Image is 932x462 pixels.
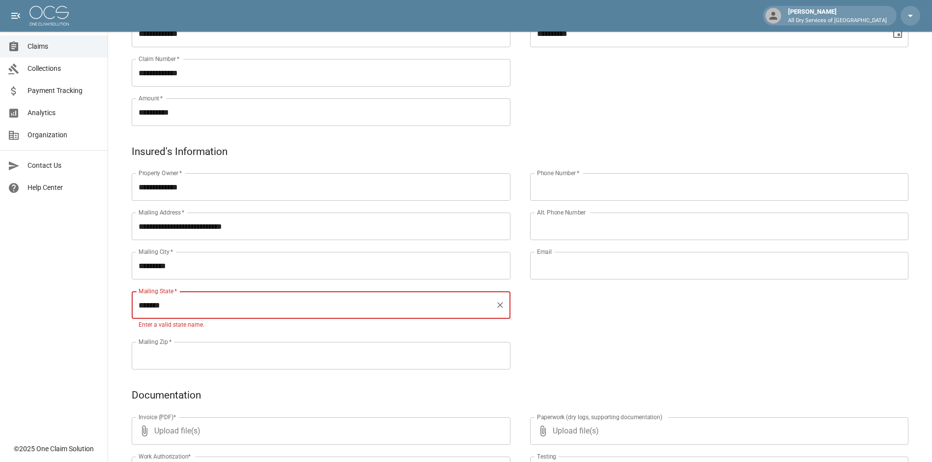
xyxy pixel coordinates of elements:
[139,247,173,256] label: Mailing City
[154,417,484,445] span: Upload file(s)
[139,169,182,177] label: Property Owner
[788,17,887,25] p: All Dry Services of [GEOGRAPHIC_DATA]
[139,208,184,216] label: Mailing Address
[537,208,586,216] label: Alt. Phone Number
[537,169,579,177] label: Phone Number
[14,444,94,454] div: © 2025 One Claim Solution
[493,298,507,312] button: Clear
[784,7,891,25] div: [PERSON_NAME]
[139,94,163,102] label: Amount
[29,6,69,26] img: ocs-logo-white-transparent.png
[28,41,100,52] span: Claims
[28,183,100,193] span: Help Center
[537,413,662,421] label: Paperwork (dry logs, supporting documentation)
[6,6,26,26] button: open drawer
[139,452,191,461] label: Work Authorization*
[139,55,179,63] label: Claim Number
[28,160,100,171] span: Contact Us
[139,320,504,330] p: Enter a valid state name.
[888,24,907,43] button: Choose date, selected date is Jun 29, 2025
[537,452,556,461] label: Testing
[28,63,100,74] span: Collections
[28,130,100,140] span: Organization
[537,247,552,256] label: Email
[139,287,177,295] label: Mailing State
[28,86,100,96] span: Payment Tracking
[553,417,882,445] span: Upload file(s)
[139,413,176,421] label: Invoice (PDF)*
[139,338,172,346] label: Mailing Zip
[28,108,100,118] span: Analytics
